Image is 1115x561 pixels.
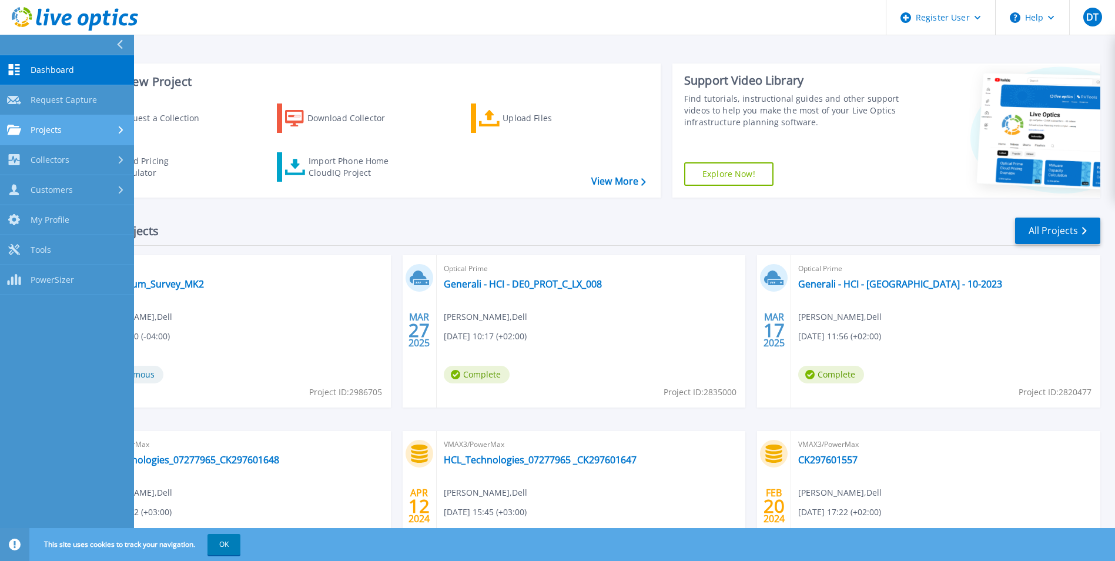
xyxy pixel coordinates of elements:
a: HCL_Technologies_07277965_CK297601648 [89,454,279,466]
div: Upload Files [503,106,597,130]
div: FEB 2024 [763,485,785,527]
div: Request a Collection [117,106,211,130]
button: OK [207,534,240,555]
span: VMAX3/PowerMax [444,438,739,451]
div: Download Collector [307,106,401,130]
div: APR 2024 [408,485,430,527]
span: [DATE] 10:17 (+02:00) [444,330,527,343]
span: Optical Prime [89,262,384,275]
a: Generali - HCI - [GEOGRAPHIC_DATA] - 10-2023 [798,278,1002,290]
span: Dashboard [31,65,74,75]
span: This site uses cookies to track your navigation. [32,534,240,555]
span: [PERSON_NAME] , Dell [798,486,882,499]
span: Optical Prime [798,262,1093,275]
span: [DATE] 11:56 (+02:00) [798,330,881,343]
span: My Profile [31,215,69,225]
span: 12 [409,501,430,511]
div: Import Phone Home CloudIQ Project [309,155,400,179]
span: Customers [31,185,73,195]
a: CK297601557 [798,454,858,466]
a: COF-Datrium_Survey_MK2 [89,278,204,290]
span: VMAX3/PowerMax [89,438,384,451]
div: Support Video Library [684,73,902,88]
div: MAR 2025 [763,309,785,352]
span: [DATE] 15:45 (+03:00) [444,506,527,519]
span: DT [1086,12,1099,22]
span: 20 [764,501,785,511]
span: Complete [444,366,510,383]
span: 17 [764,325,785,335]
span: Complete [798,366,864,383]
div: Cloud Pricing Calculator [115,155,209,179]
span: Project ID: 2835000 [664,386,736,399]
span: Request Capture [31,95,97,105]
a: Upload Files [471,103,602,133]
div: Find tutorials, instructional guides and other support videos to help you make the most of your L... [684,93,902,128]
span: Project ID: 2986705 [309,386,382,399]
a: View More [591,176,646,187]
a: Request a Collection [83,103,215,133]
span: [PERSON_NAME] , Dell [798,310,882,323]
span: Collectors [31,155,69,165]
a: All Projects [1015,218,1100,244]
a: Cloud Pricing Calculator [83,152,215,182]
span: 27 [409,325,430,335]
span: Tools [31,245,51,255]
span: Project ID: 2820477 [1019,386,1091,399]
span: VMAX3/PowerMax [798,438,1093,451]
a: Download Collector [277,103,408,133]
span: [PERSON_NAME] , Dell [444,486,527,499]
a: HCL_Technologies_07277965 _CK297601647 [444,454,637,466]
span: Projects [31,125,62,135]
span: [DATE] 17:22 (+02:00) [798,506,881,519]
a: Explore Now! [684,162,774,186]
div: MAR 2025 [408,309,430,352]
a: Generali - HCI - DE0_PROT_C_LX_008 [444,278,602,290]
span: PowerSizer [31,275,74,285]
span: [PERSON_NAME] , Dell [444,310,527,323]
span: Optical Prime [444,262,739,275]
h3: Start a New Project [83,75,645,88]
